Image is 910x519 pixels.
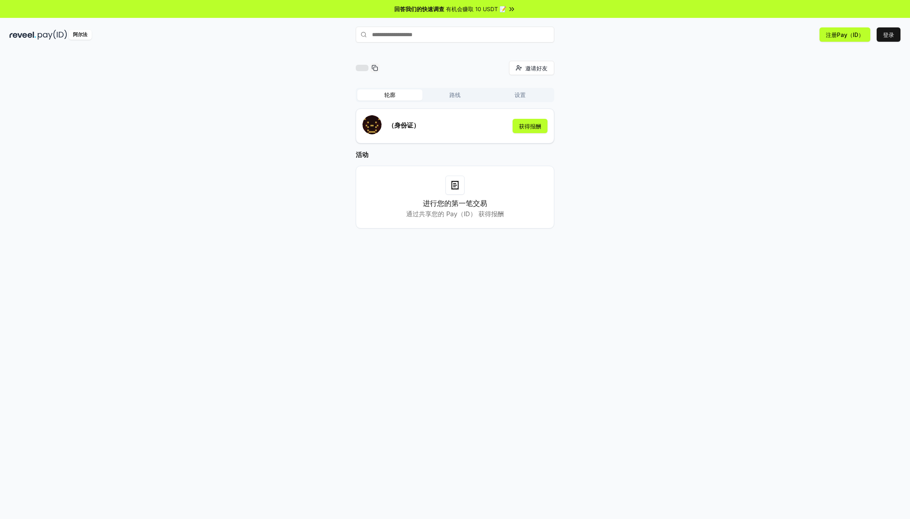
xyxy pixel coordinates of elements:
p: 通过共享您的 Pay（ID） 获得报酬 [406,209,504,219]
button: 登录 [877,27,900,42]
img: pay_id [38,30,67,40]
button: 获得报酬 [513,119,548,133]
button: 设置 [488,89,553,101]
img: reveel_dark [10,30,36,40]
div: 阿尔法 [69,30,92,40]
button: 轮廓 [357,89,422,101]
span: 有机会赚取 10 USDT 📝 [446,5,506,13]
button: 邀请好友 [509,61,554,75]
span: 邀请好友 [525,64,548,72]
button: 注册Pay（ID） [819,27,870,42]
p: （身份证） [388,120,420,130]
h3: 进行您的第一笔交易 [423,198,487,209]
span: 回答我们的快速调查 [394,5,444,13]
h2: 活动 [356,150,554,159]
button: 路线 [422,89,488,101]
